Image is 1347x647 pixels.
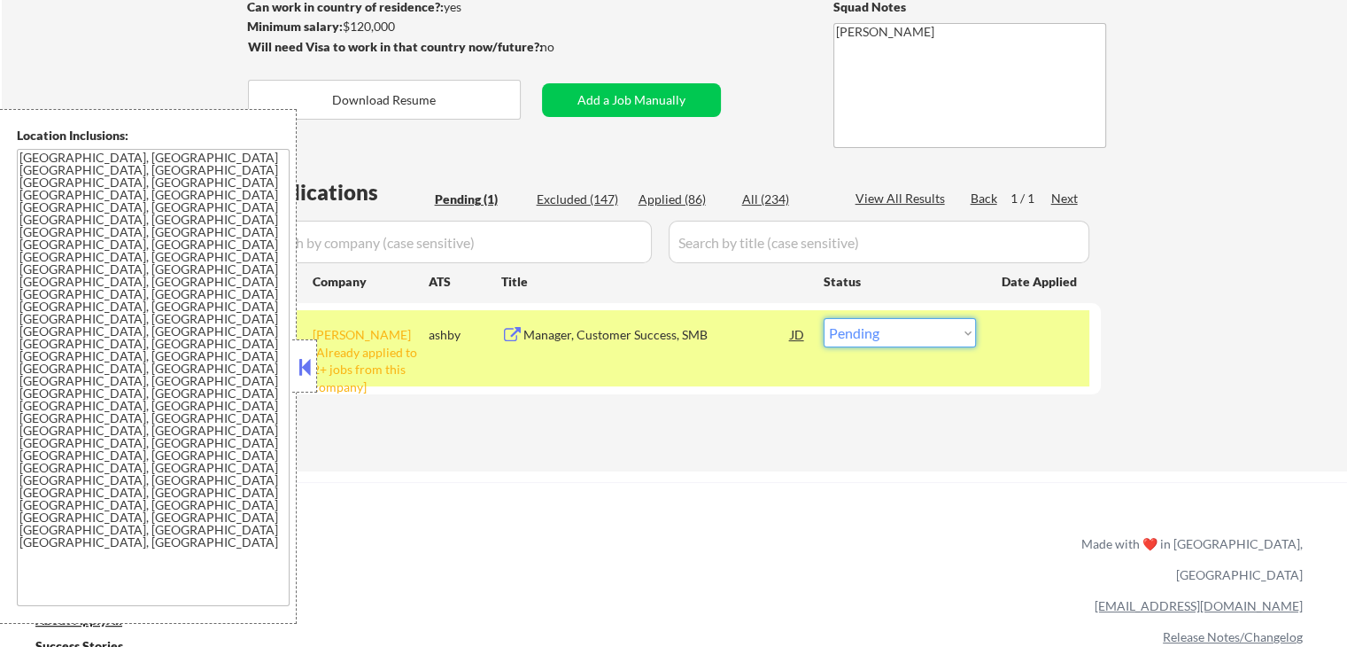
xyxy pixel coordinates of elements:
[248,80,521,120] button: Download Resume
[253,182,429,203] div: Applications
[742,191,831,208] div: All (234)
[253,221,652,263] input: Search by company (case sensitive)
[523,326,791,344] div: Manager, Customer Success, SMB
[247,19,343,34] strong: Minimum salary:
[1163,629,1303,644] a: Release Notes/Changelog
[1051,190,1080,207] div: Next
[313,273,429,291] div: Company
[855,190,950,207] div: View All Results
[1074,528,1303,590] div: Made with ❤️ in [GEOGRAPHIC_DATA], [GEOGRAPHIC_DATA]
[35,553,711,572] a: Refer & earn free applications 👯‍♀️
[17,127,290,144] div: Location Inclusions:
[247,18,542,35] div: $120,000
[429,326,501,344] div: ashby
[669,221,1089,263] input: Search by title (case sensitive)
[248,39,543,54] strong: Will need Visa to work in that country now/future?:
[824,265,976,297] div: Status
[639,191,727,208] div: Applied (86)
[540,38,591,56] div: no
[429,273,501,291] div: ATS
[537,191,625,208] div: Excluded (147)
[1002,273,1080,291] div: Date Applied
[501,273,807,291] div: Title
[313,326,429,395] div: [PERSON_NAME] [Already applied to 2+ jobs from this company]
[789,318,807,350] div: JD
[1010,190,1051,207] div: 1 / 1
[971,190,999,207] div: Back
[542,83,721,117] button: Add a Job Manually
[435,191,523,208] div: Pending (1)
[1095,598,1303,613] a: [EMAIL_ADDRESS][DOMAIN_NAME]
